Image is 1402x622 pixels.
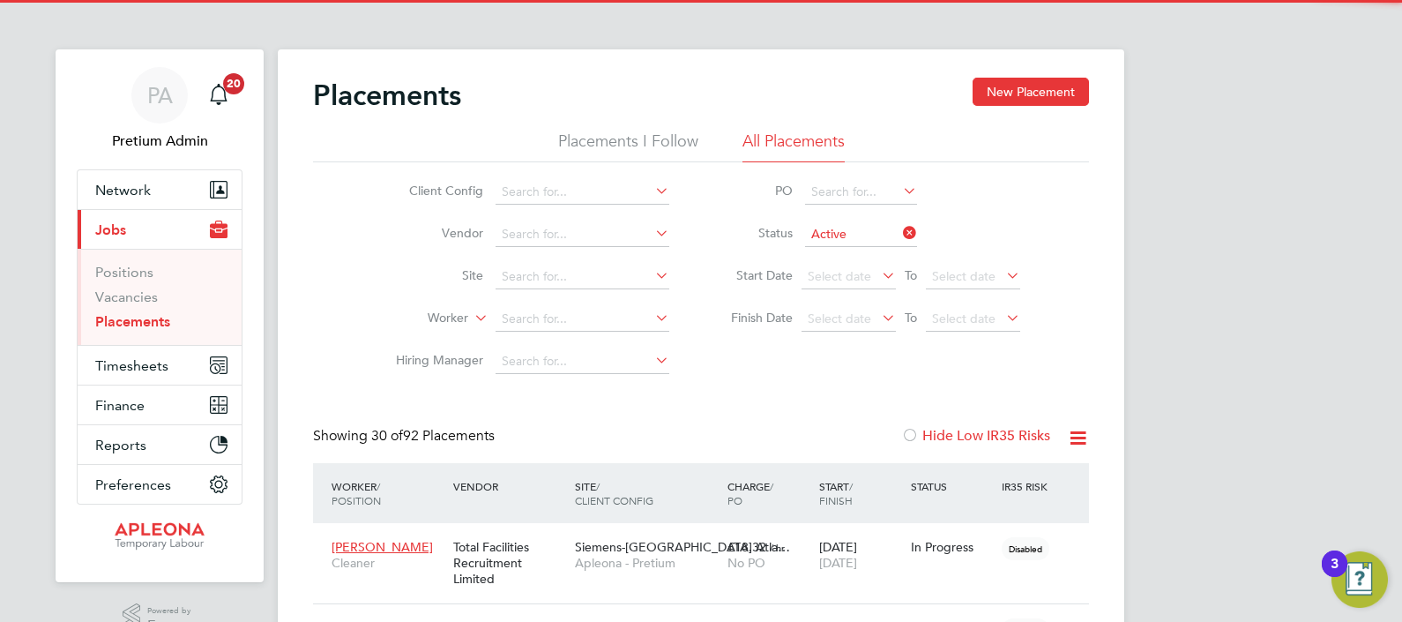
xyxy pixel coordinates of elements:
button: Reports [78,425,242,464]
label: Status [713,225,793,241]
label: Client Config [382,183,483,199]
button: Preferences [78,465,242,504]
label: Start Date [713,267,793,283]
span: [DATE] [819,555,857,571]
span: / Client Config [575,479,653,507]
input: Search for... [496,307,669,332]
span: / hr [770,541,785,554]
h2: Placements [313,78,461,113]
span: / PO [727,479,773,507]
a: 20 [201,67,236,124]
div: In Progress [911,539,994,555]
li: All Placements [742,131,845,162]
label: Site [382,267,483,283]
span: / Position [332,479,381,507]
span: 30 of [371,427,403,445]
span: [PERSON_NAME] [332,539,433,555]
input: Search for... [496,222,669,247]
div: Vendor [449,470,570,502]
a: Positions [95,264,153,281]
span: Preferences [95,476,171,493]
span: Pretium Admin [77,131,242,152]
button: New Placement [973,78,1089,106]
a: Placements [95,313,170,330]
span: £18.32 [727,539,766,555]
span: Select date [932,311,996,326]
button: Network [78,170,242,209]
span: Select date [808,311,871,326]
span: To [899,306,922,329]
span: PA [147,84,173,107]
span: 20 [223,73,244,94]
input: Select one [805,222,917,247]
span: Siemens-[GEOGRAPHIC_DATA] Atla… [575,539,790,555]
span: Select date [932,268,996,284]
span: Apleona - Pretium [575,555,719,571]
img: apleona-logo-retina.png [115,522,205,551]
button: Finance [78,386,242,424]
div: Status [906,470,998,502]
span: To [899,264,922,287]
span: Reports [95,437,146,453]
div: Worker [327,470,449,516]
div: IR35 Risk [997,470,1058,502]
label: PO [713,183,793,199]
nav: Main navigation [56,49,264,582]
label: Hiring Manager [382,352,483,368]
button: Jobs [78,210,242,249]
label: Worker [367,310,468,327]
label: Finish Date [713,310,793,326]
span: Network [95,182,151,199]
div: [DATE] [815,530,906,580]
input: Search for... [496,349,669,374]
span: 92 Placements [371,427,495,445]
label: Vendor [382,225,483,241]
div: Start [815,470,906,516]
span: No PO [727,555,765,571]
span: Disabled [1002,537,1049,560]
span: Select date [808,268,871,284]
span: / Finish [819,479,853,507]
span: Cleaner [332,555,444,571]
div: Total Facilities Recruitment Limited [449,530,570,596]
label: Hide Low IR35 Risks [901,427,1050,445]
div: Charge [723,470,815,516]
span: Jobs [95,221,126,238]
span: Powered by [147,603,197,618]
div: Jobs [78,249,242,345]
li: Placements I Follow [558,131,698,162]
span: Finance [95,397,145,414]
a: PAPretium Admin [77,67,242,152]
input: Search for... [496,180,669,205]
div: Site [570,470,723,516]
a: [PERSON_NAME]CleanerTotal Facilities Recruitment LimitedSiemens-[GEOGRAPHIC_DATA] Atla…Apleona - ... [327,529,1089,544]
button: Open Resource Center, 3 new notifications [1331,551,1388,608]
a: Vacancies [95,289,158,305]
span: Timesheets [95,357,168,374]
button: Timesheets [78,346,242,385]
input: Search for... [496,265,669,289]
a: Go to home page [77,522,242,551]
div: 3 [1331,564,1339,587]
div: Showing [313,427,498,446]
input: Search for... [805,180,917,205]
